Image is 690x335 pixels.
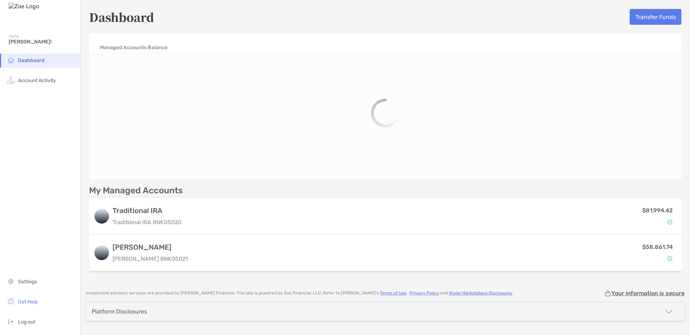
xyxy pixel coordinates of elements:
[642,242,673,251] p: $58,861.74
[6,317,15,326] img: logout icon
[86,291,513,296] p: Investment advisory services are provided by [PERSON_NAME] Financial . This site is powered by Zo...
[9,3,39,10] img: Zoe Logo
[95,209,109,223] img: logo account
[92,308,147,315] div: Platform Disclosures
[6,297,15,306] img: get-help icon
[9,39,76,45] span: [PERSON_NAME]!
[664,307,673,316] img: icon arrow
[642,206,673,215] p: $81,994.42
[410,291,439,296] a: Privacy Policy
[6,56,15,64] img: household icon
[380,291,406,296] a: Terms of Use
[112,206,181,215] h3: Traditional IRA
[18,279,37,285] span: Settings
[667,220,672,225] img: Account Status icon
[89,9,154,25] h5: Dashboard
[112,254,188,263] p: [PERSON_NAME] 8NK05021
[112,218,181,227] p: Traditional IRA 8NK05020
[95,246,109,260] img: logo account
[18,57,45,63] span: Dashboard
[611,290,685,297] p: Your information is secure
[100,44,167,51] h4: Managed Accounts Balance
[630,9,681,25] button: Transfer Funds
[449,291,512,296] a: Model Marketplace Disclosures
[667,256,672,261] img: Account Status icon
[112,243,188,251] h3: [PERSON_NAME]
[18,319,35,325] span: Log out
[6,277,15,286] img: settings icon
[89,186,183,195] p: My Managed Accounts
[18,77,56,84] span: Account Activity
[18,299,38,305] span: Get Help
[6,76,15,84] img: activity icon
